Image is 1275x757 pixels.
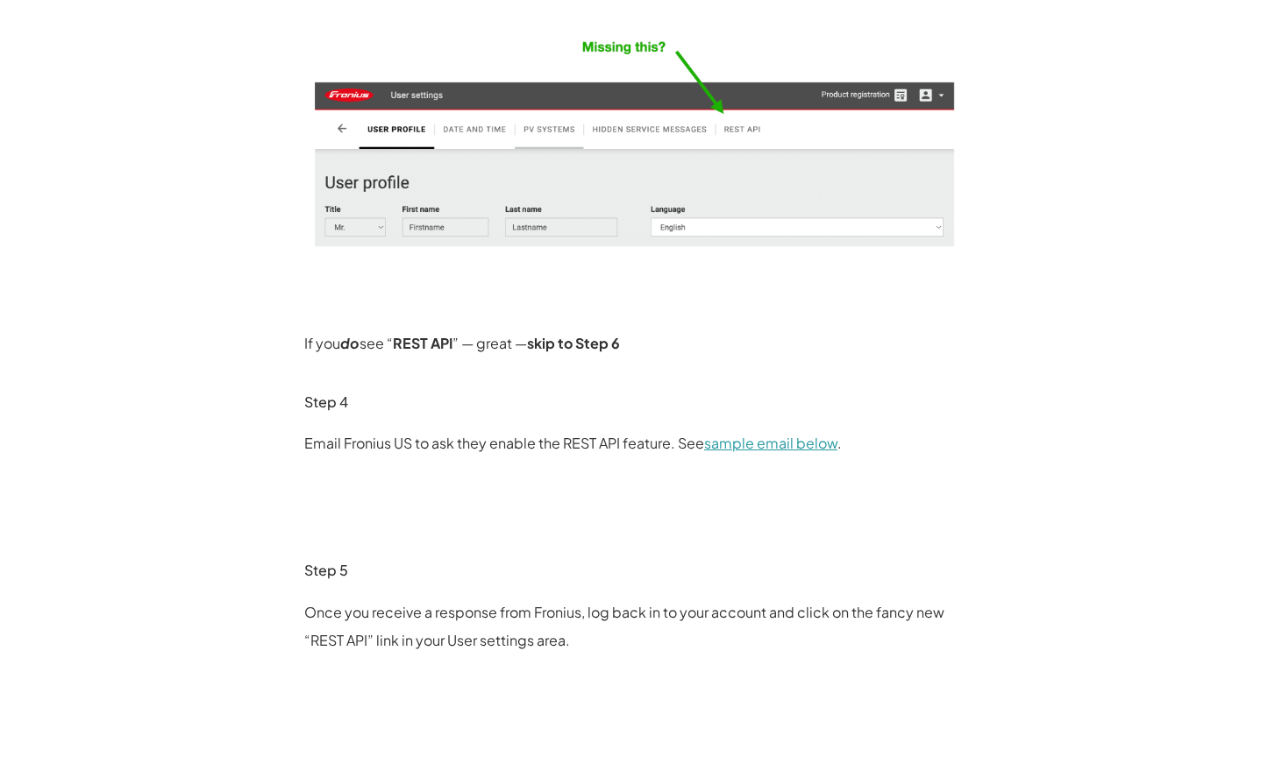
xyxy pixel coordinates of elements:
strong: REST API [393,334,452,352]
h3: Step 4 [304,393,971,412]
a: sample email below [704,434,837,452]
p: Once you receive a response from Fronius, log back in to your account and click on the fancy new ... [304,598,971,654]
strong: do [340,334,360,352]
p: If you see “ ” — great — [304,329,971,357]
strong: skip to Step 6 [527,334,620,352]
p: Email Fronius US to ask they enable the REST API feature. See . [304,429,971,457]
h3: Step 5 [304,561,971,580]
